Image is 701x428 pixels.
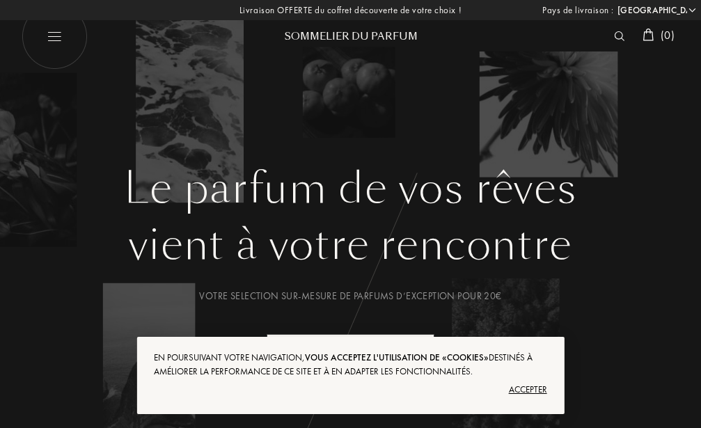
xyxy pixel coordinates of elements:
div: Accepter [154,379,546,401]
div: En poursuivant votre navigation, destinés à améliorer la performance de ce site et à en adapter l... [154,351,546,379]
img: cart_white.svg [643,29,654,41]
span: vous acceptez l'utilisation de «cookies» [305,351,489,363]
img: burger_white.png [21,3,87,70]
span: Pays de livraison : [542,3,614,17]
h1: Le parfum de vos rêves [31,164,670,214]
div: vient à votre rencontre [31,214,670,276]
a: Trouver mon parfumanimation [256,334,445,381]
span: ( 0 ) [661,28,675,42]
div: Sommelier du Parfum [267,29,434,44]
img: search_icn_white.svg [614,31,624,41]
div: Trouver mon parfum [267,334,434,381]
div: Votre selection sur-mesure de parfums d’exception pour 20€ [31,289,670,303]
